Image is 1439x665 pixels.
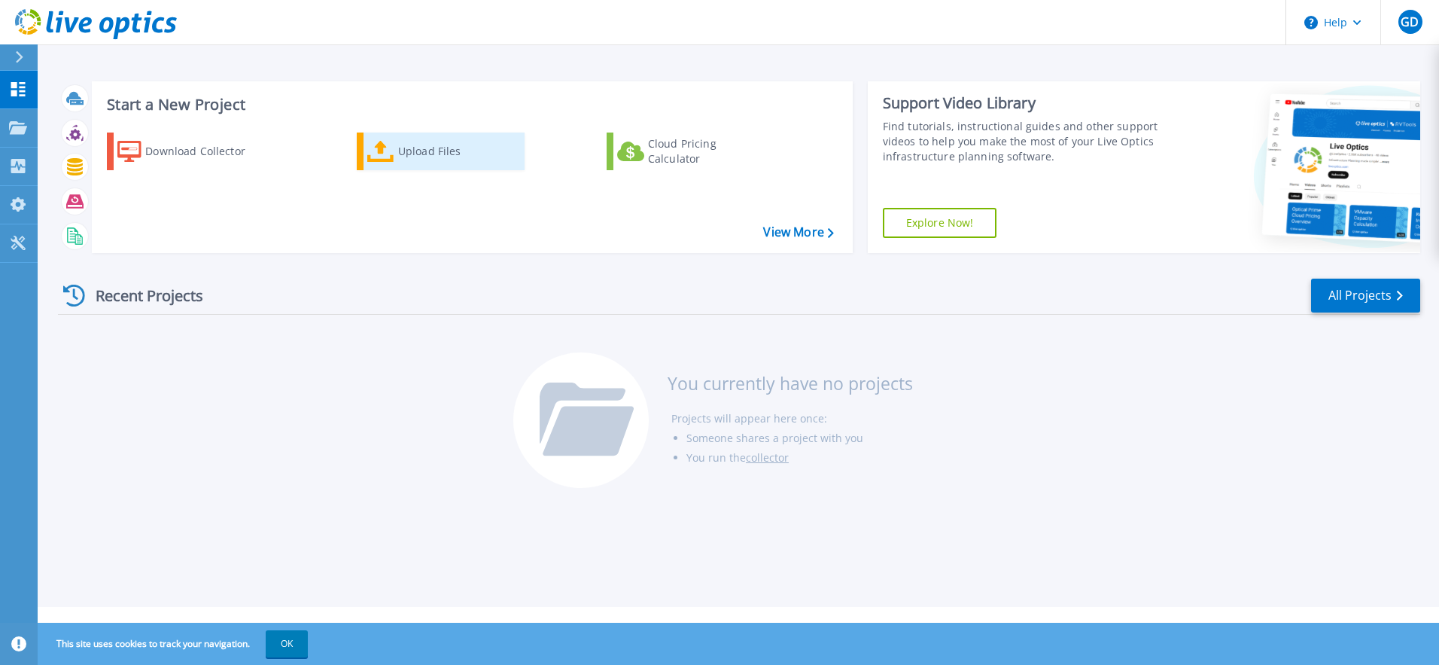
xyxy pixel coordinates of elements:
a: Explore Now! [883,208,997,238]
a: All Projects [1311,279,1420,313]
div: Support Video Library [883,93,1164,113]
h3: You currently have no projects [668,375,913,392]
div: Cloud Pricing Calculator [648,136,768,166]
span: GD [1401,16,1419,28]
a: View More [763,225,833,239]
a: Cloud Pricing Calculator [607,133,774,170]
li: Projects will appear here once: [671,409,913,429]
h3: Start a New Project [107,96,833,113]
li: Someone shares a project with you [686,429,913,448]
a: Download Collector [107,133,275,170]
li: You run the [686,448,913,468]
div: Find tutorials, instructional guides and other support videos to help you make the most of your L... [883,119,1164,164]
a: Upload Files [357,133,525,170]
div: Download Collector [145,136,266,166]
span: This site uses cookies to track your navigation. [41,630,308,657]
a: collector [746,450,789,465]
div: Recent Projects [58,277,224,314]
button: OK [266,630,308,657]
div: Upload Files [398,136,519,166]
